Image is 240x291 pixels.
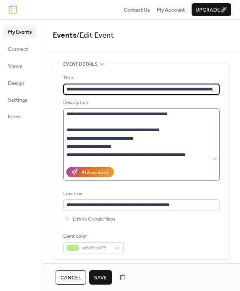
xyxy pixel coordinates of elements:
a: Settings [3,93,36,106]
span: Link to Google Maps [73,215,116,223]
button: AI Assistant [66,167,114,177]
a: Connect [3,42,36,55]
a: My Account [157,6,185,14]
a: Form [3,110,36,123]
img: logo [9,5,17,14]
span: Upgrade 🚀 [196,6,227,14]
span: Save [94,274,107,282]
button: Cancel [56,270,86,285]
div: Title [63,74,218,82]
div: Description [63,99,218,107]
span: My Events [8,28,32,36]
a: Contact Us [124,6,150,14]
a: Design [3,76,36,89]
a: Events [53,28,76,43]
a: Views [3,59,36,72]
span: Settings [8,96,27,104]
span: Cancel [60,274,81,282]
div: Location [63,190,218,198]
span: #B8E986FF [82,244,111,252]
div: Event color [63,233,122,241]
span: / Edit Event [76,28,114,43]
button: Upgrade🚀 [192,3,231,16]
div: AI Assistant [81,169,108,177]
span: Views [8,62,22,70]
button: Save [89,270,112,285]
a: My Events [3,25,36,38]
span: Form [8,113,20,121]
span: Design [8,79,24,87]
span: Connect [8,45,28,53]
span: Event details [63,60,98,68]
